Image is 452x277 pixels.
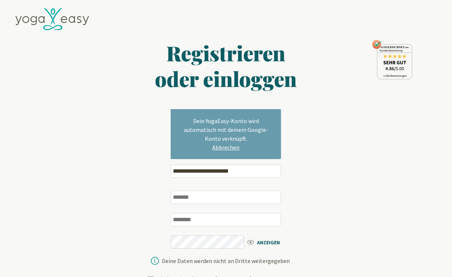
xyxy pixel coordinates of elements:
[171,109,281,159] div: Dein YogaEasy-Konto wird automatisch mit deinem Google-Konto verknüpft.
[84,40,369,91] h1: Registrieren oder einloggen
[372,40,412,79] img: ausgezeichnet_seal.png
[246,237,288,247] span: ANZEIGEN
[178,143,274,152] a: Abbrechen
[162,258,290,264] div: Deine Daten werden nicht an Dritte weitergegeben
